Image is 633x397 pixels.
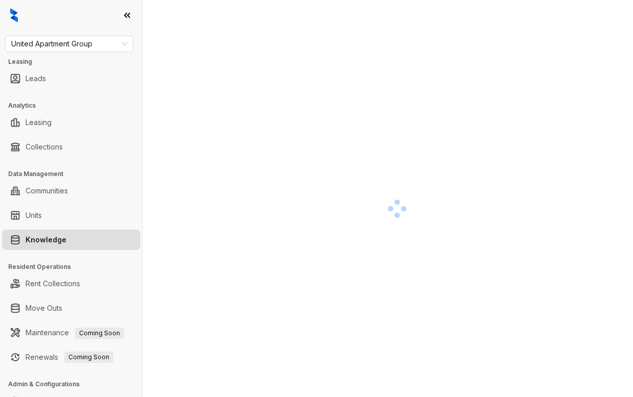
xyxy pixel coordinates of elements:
[2,181,140,201] li: Communities
[2,137,140,157] li: Collections
[26,230,66,250] a: Knowledge
[26,298,62,318] a: Move Outs
[2,230,140,250] li: Knowledge
[8,380,142,389] h3: Admin & Configurations
[26,347,113,367] a: RenewalsComing Soon
[11,36,127,52] span: United Apartment Group
[75,328,124,339] span: Coming Soon
[26,68,46,89] a: Leads
[2,298,140,318] li: Move Outs
[2,322,140,343] li: Maintenance
[26,205,42,226] a: Units
[8,169,142,179] h3: Data Management
[10,8,18,22] img: logo
[26,137,63,157] a: Collections
[26,274,80,294] a: Rent Collections
[2,347,140,367] li: Renewals
[2,68,140,89] li: Leads
[8,57,142,66] h3: Leasing
[2,274,140,294] li: Rent Collections
[2,112,140,133] li: Leasing
[26,181,68,201] a: Communities
[26,112,52,133] a: Leasing
[64,352,113,363] span: Coming Soon
[8,262,142,271] h3: Resident Operations
[8,101,142,110] h3: Analytics
[2,205,140,226] li: Units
